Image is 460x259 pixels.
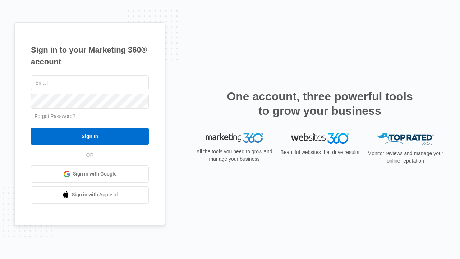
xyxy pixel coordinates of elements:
[194,148,275,163] p: All the tools you need to grow and manage your business
[73,170,117,178] span: Sign in with Google
[31,128,149,145] input: Sign In
[225,89,415,118] h2: One account, three powerful tools to grow your business
[31,44,149,68] h1: Sign in to your Marketing 360® account
[31,186,149,204] a: Sign in with Apple Id
[72,191,118,199] span: Sign in with Apple Id
[280,149,360,156] p: Beautiful websites that drive results
[377,133,434,145] img: Top Rated Local
[365,150,446,165] p: Monitor reviews and manage your online reputation
[31,75,149,90] input: Email
[31,165,149,183] a: Sign in with Google
[206,133,263,143] img: Marketing 360
[291,133,349,144] img: Websites 360
[81,151,99,159] span: OR
[34,113,75,119] a: Forgot Password?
